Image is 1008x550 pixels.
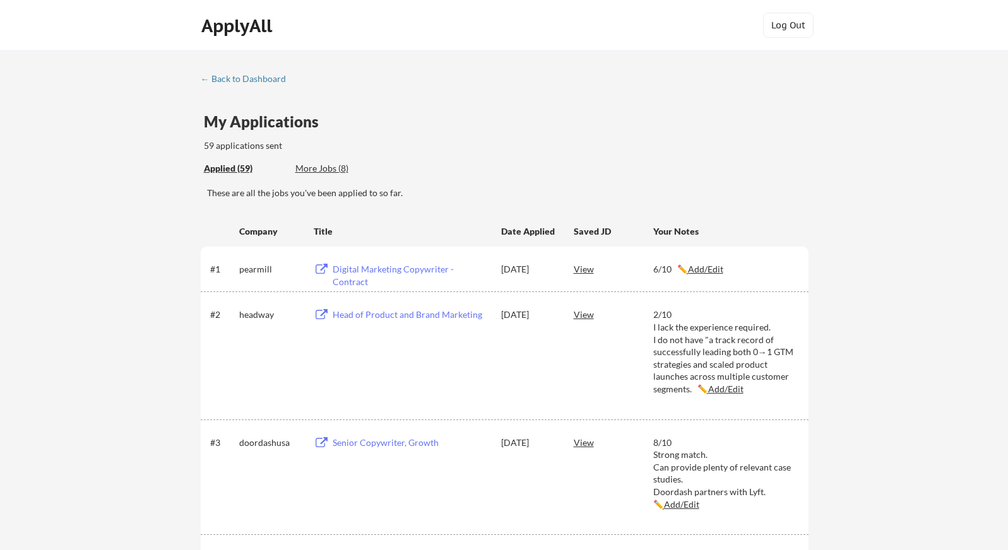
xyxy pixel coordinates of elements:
div: Title [314,225,489,238]
div: [DATE] [501,436,557,449]
div: 8/10 Strong match. Can provide plenty of relevant case studies. Doordash partners with Lyft. ✏️ [653,436,797,511]
div: These are all the jobs you've been applied to so far. [204,162,286,175]
div: headway [239,308,302,321]
div: #2 [210,308,235,321]
div: 2/10 I lack the experience required. I do not have "a track record of successfully leading both 0... [653,308,797,395]
div: Applied (59) [204,162,286,175]
u: Add/Edit [664,499,699,510]
div: Head of Product and Brand Marketing [333,308,489,321]
div: doordashusa [239,436,302,449]
div: View [574,303,653,325]
div: More Jobs (8) [295,162,388,175]
div: Senior Copywriter, Growth [333,436,489,449]
div: 6/10 ✏️ [653,263,797,276]
div: Saved JD [574,219,653,242]
u: Add/Edit [708,383,744,394]
div: 59 applications sent [204,139,448,152]
div: Date Applied [501,225,557,238]
div: Company [239,225,302,238]
div: [DATE] [501,263,557,276]
div: #3 [210,436,235,449]
div: These are all the jobs you've been applied to so far. [207,187,809,199]
a: ← Back to Dashboard [201,74,295,86]
div: Your Notes [653,225,797,238]
div: pearmill [239,263,302,276]
button: Log Out [763,13,814,38]
div: View [574,257,653,280]
div: ← Back to Dashboard [201,74,295,83]
div: My Applications [204,114,329,129]
div: View [574,431,653,453]
div: These are job applications we think you'd be a good fit for, but couldn't apply you to automatica... [295,162,388,175]
div: Digital Marketing Copywriter - Contract [333,263,489,288]
div: #1 [210,263,235,276]
div: ApplyAll [201,15,276,37]
u: Add/Edit [688,264,723,274]
div: [DATE] [501,308,557,321]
